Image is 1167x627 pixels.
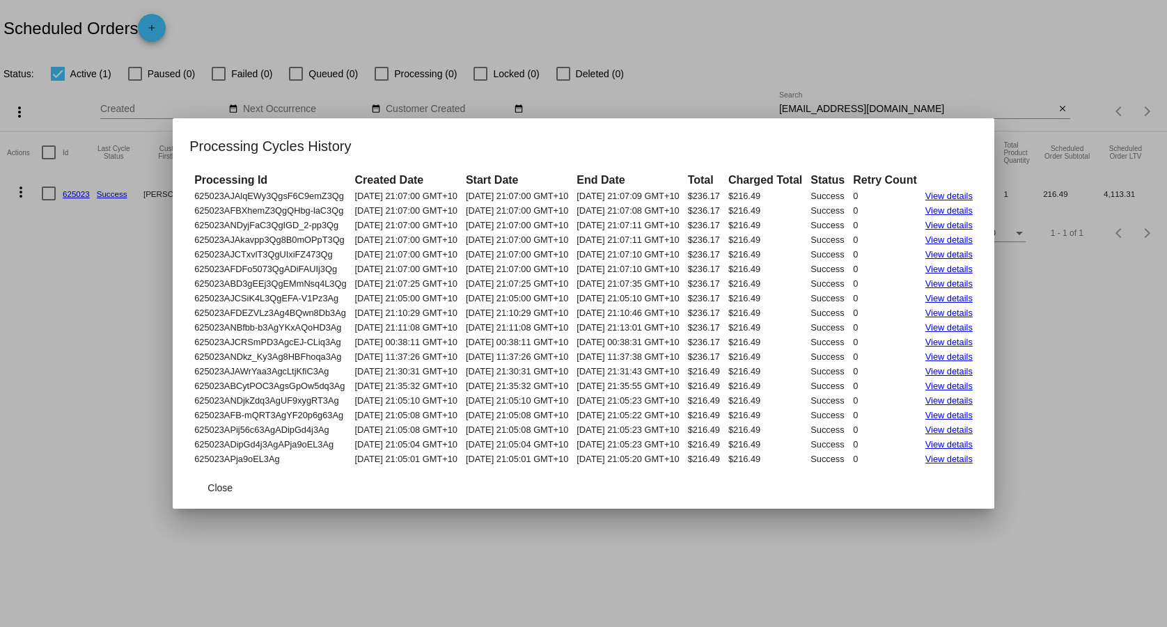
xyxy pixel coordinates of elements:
[849,219,921,232] td: 0
[191,394,350,407] td: 625023ANDjkZdq3AgUF9xygRT3Ag
[807,292,848,305] td: Success
[573,219,682,232] td: [DATE] 21:07:11 GMT+10
[849,394,921,407] td: 0
[462,277,572,290] td: [DATE] 21:07:25 GMT+10
[191,248,350,261] td: 625023AJCTxvlT3QgUIxiFZ473Qg
[352,262,461,276] td: [DATE] 21:07:00 GMT+10
[462,394,572,407] td: [DATE] 21:05:10 GMT+10
[352,394,461,407] td: [DATE] 21:05:10 GMT+10
[191,379,350,392] td: 625023ABCytPOC3AgsGpOw5dq3Ag
[849,423,921,436] td: 0
[849,335,921,349] td: 0
[725,438,806,451] td: $216.49
[191,277,350,290] td: 625023ABD3gEEj3QgEMmNsq4L3Qg
[725,292,806,305] td: $216.49
[191,204,350,217] td: 625023AFBXhemZ3QgQHbg-laC3Qg
[189,475,251,500] button: Close dialog
[462,365,572,378] td: [DATE] 21:30:31 GMT+10
[807,277,848,290] td: Success
[191,321,350,334] td: 625023ANBfbb-b3AgYKxAQoHD3Ag
[849,438,921,451] td: 0
[191,233,350,246] td: 625023AJAkavpp3Qg8B0mOPpT3Qg
[684,408,723,422] td: $216.49
[925,220,973,230] a: View details
[352,248,461,261] td: [DATE] 21:07:00 GMT+10
[925,410,973,420] a: View details
[191,292,350,305] td: 625023AJCSiK4L3QgEFA-V1Pz3Ag
[352,219,461,232] td: [DATE] 21:07:00 GMT+10
[462,350,572,363] td: [DATE] 11:37:26 GMT+10
[684,438,723,451] td: $216.49
[462,306,572,319] td: [DATE] 21:10:29 GMT+10
[684,452,723,466] td: $216.49
[807,423,848,436] td: Success
[725,306,806,319] td: $216.49
[925,395,973,406] a: View details
[807,335,848,349] td: Success
[573,394,682,407] td: [DATE] 21:05:23 GMT+10
[684,204,723,217] td: $236.17
[207,482,233,493] span: Close
[191,262,350,276] td: 625023AFDFo5073QgADiFAUIj3Qg
[573,248,682,261] td: [DATE] 21:07:10 GMT+10
[925,366,973,376] a: View details
[573,204,682,217] td: [DATE] 21:07:08 GMT+10
[725,394,806,407] td: $216.49
[573,379,682,392] td: [DATE] 21:35:55 GMT+10
[849,189,921,203] td: 0
[807,365,848,378] td: Success
[462,173,572,188] th: Start Date
[352,379,461,392] td: [DATE] 21:35:32 GMT+10
[725,189,806,203] td: $216.49
[807,189,848,203] td: Success
[925,337,973,347] a: View details
[925,293,973,303] a: View details
[925,381,973,391] a: View details
[573,452,682,466] td: [DATE] 21:05:20 GMT+10
[684,379,723,392] td: $216.49
[352,321,461,334] td: [DATE] 21:11:08 GMT+10
[462,438,572,451] td: [DATE] 21:05:04 GMT+10
[462,219,572,232] td: [DATE] 21:07:00 GMT+10
[189,135,978,157] h1: Processing Cycles History
[684,219,723,232] td: $236.17
[925,191,973,201] a: View details
[684,277,723,290] td: $236.17
[725,262,806,276] td: $216.49
[573,335,682,349] td: [DATE] 00:38:31 GMT+10
[352,452,461,466] td: [DATE] 21:05:01 GMT+10
[849,321,921,334] td: 0
[807,438,848,451] td: Success
[573,262,682,276] td: [DATE] 21:07:10 GMT+10
[191,306,350,319] td: 625023AFDEZVLz3Ag4BQwn8Db3Ag
[807,248,848,261] td: Success
[684,423,723,436] td: $216.49
[352,423,461,436] td: [DATE] 21:05:08 GMT+10
[573,306,682,319] td: [DATE] 21:10:46 GMT+10
[925,322,973,333] a: View details
[462,379,572,392] td: [DATE] 21:35:32 GMT+10
[725,277,806,290] td: $216.49
[725,233,806,246] td: $216.49
[725,219,806,232] td: $216.49
[573,350,682,363] td: [DATE] 11:37:38 GMT+10
[462,189,572,203] td: [DATE] 21:07:00 GMT+10
[725,408,806,422] td: $216.49
[849,452,921,466] td: 0
[807,219,848,232] td: Success
[807,321,848,334] td: Success
[807,233,848,246] td: Success
[191,173,350,188] th: Processing Id
[573,365,682,378] td: [DATE] 21:31:43 GMT+10
[352,233,461,246] td: [DATE] 21:07:00 GMT+10
[352,189,461,203] td: [DATE] 21:07:00 GMT+10
[925,205,973,216] a: View details
[352,365,461,378] td: [DATE] 21:30:31 GMT+10
[352,204,461,217] td: [DATE] 21:07:00 GMT+10
[462,335,572,349] td: [DATE] 00:38:11 GMT+10
[573,189,682,203] td: [DATE] 21:07:09 GMT+10
[925,454,973,464] a: View details
[849,350,921,363] td: 0
[807,350,848,363] td: Success
[191,365,350,378] td: 625023AJAWrYaa3AgcLtjKfiC3Ag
